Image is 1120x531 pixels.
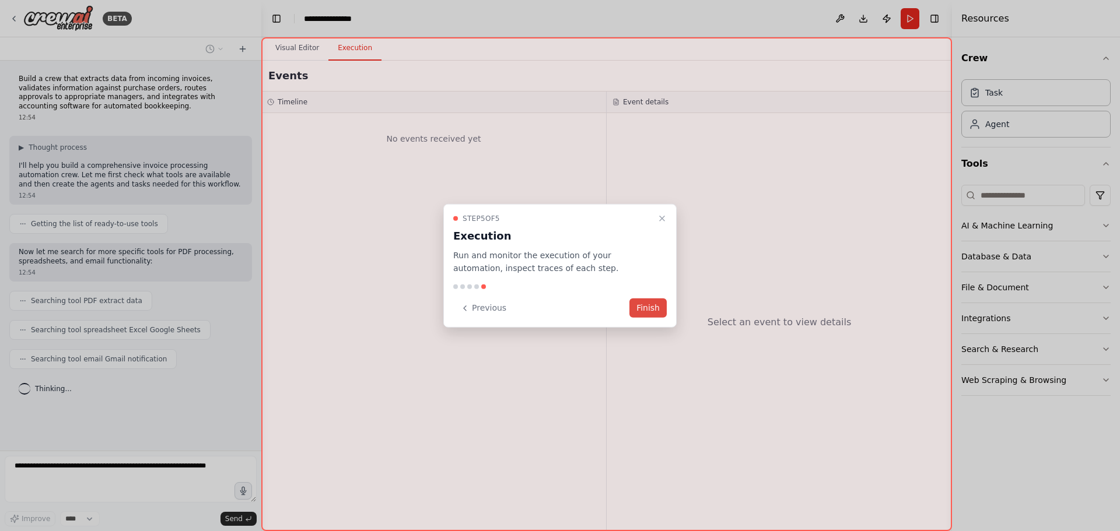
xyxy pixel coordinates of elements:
button: Previous [453,298,513,318]
p: Run and monitor the execution of your automation, inspect traces of each step. [453,248,653,275]
button: Hide left sidebar [268,10,285,27]
button: Finish [629,298,667,318]
h3: Execution [453,227,653,244]
span: Step 5 of 5 [463,213,500,223]
button: Close walkthrough [655,211,669,225]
